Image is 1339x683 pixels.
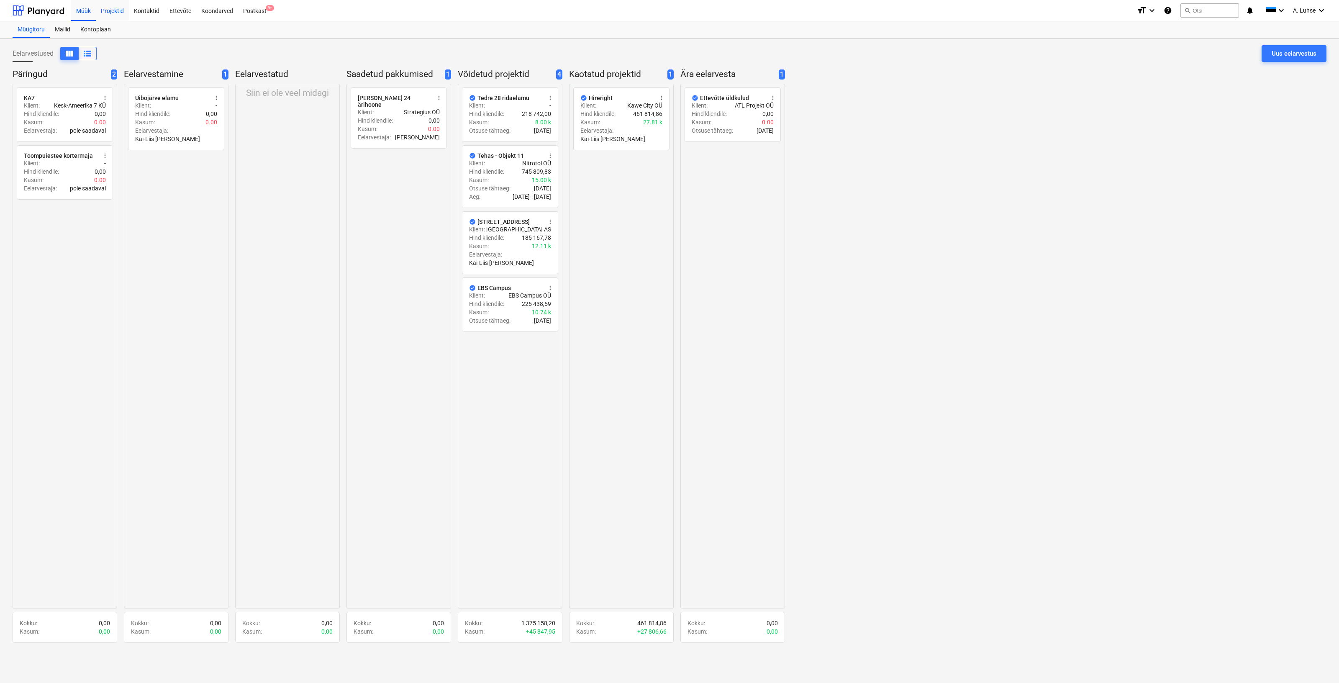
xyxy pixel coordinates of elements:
p: Eelarvestaja : [24,184,57,193]
p: EBS Campus OÜ [508,291,551,300]
span: more_vert [102,95,108,101]
i: format_size [1137,5,1147,15]
span: Märgi kui tegemata [469,218,476,225]
p: 0,00 [99,619,110,627]
p: + 27 806,66 [637,627,667,636]
span: 1 [445,69,451,80]
p: - [549,101,551,110]
span: more_vert [770,95,776,101]
p: Eelarvestatud [235,69,336,80]
p: [GEOGRAPHIC_DATA] AS [486,225,551,234]
span: more_vert [547,218,554,225]
p: Kasum : [358,125,377,133]
span: Kuva veergudena [82,49,92,59]
p: Kesk-Ameerika 7 KÜ [54,101,106,110]
div: [PERSON_NAME] 24 ärihoone [358,95,431,108]
p: Klient : [692,101,708,110]
p: Kokku : [576,619,594,627]
p: Kasum : [20,627,39,636]
p: Hind kliendile : [469,167,504,176]
button: Uus eelarvestus [1262,45,1326,62]
p: Klient : [135,101,151,110]
p: Eelarvestaja : [135,126,168,135]
div: [STREET_ADDRESS] [477,218,530,225]
p: Klient : [469,291,485,300]
i: keyboard_arrow_down [1147,5,1157,15]
p: 0.00 [205,118,217,126]
a: Müügitoru [13,21,50,38]
p: Kasum : [580,118,600,126]
span: A. Luhse [1293,7,1316,14]
span: more_vert [547,152,554,159]
span: search [1184,7,1191,14]
p: Aeg : [469,193,480,201]
p: 745 809,83 [522,167,551,176]
div: Mallid [50,21,75,38]
p: Kokku : [687,619,705,627]
i: keyboard_arrow_down [1276,5,1286,15]
p: Kasum : [354,627,373,636]
p: Kasum : [469,242,489,250]
p: 0,00 [210,627,221,636]
p: Hind kliendile : [358,116,393,125]
p: 0.00 [428,125,440,133]
p: Kokku : [354,619,371,627]
p: Eelarvestaja : [358,133,391,141]
div: EBS Campus [477,285,511,291]
p: + 45 847,95 [526,627,555,636]
p: 27.81 k [643,118,662,126]
p: Kokku : [242,619,260,627]
span: Kuva veergudena [64,49,74,59]
p: 0.00 [94,118,106,126]
p: Võidetud projektid [458,69,553,80]
p: Kasum : [576,627,596,636]
p: Kasum : [24,176,44,184]
span: Märgi kui tegemata [692,95,698,101]
p: Eelarvestaja : [469,250,502,259]
p: Eelarvestaja : [24,126,57,135]
p: Klient : [24,159,40,167]
span: more_vert [658,95,665,101]
p: [DATE] [534,316,551,325]
div: Hireright [589,95,613,101]
p: Klient : [358,108,374,116]
p: Klient : [469,225,485,234]
span: more_vert [213,95,220,101]
p: Kasum : [469,176,489,184]
p: Kasum : [465,627,485,636]
span: more_vert [547,95,554,101]
p: 0,00 [428,116,440,125]
p: Hind kliendile : [135,110,170,118]
div: Tedre 28 ridaelamu [477,95,529,101]
p: 0,00 [321,619,333,627]
p: Saadetud pakkumised [346,69,441,80]
p: 12.11 k [532,242,551,250]
p: Nitrotol OÜ [522,159,551,167]
p: Kasum : [469,308,489,316]
span: 4 [556,69,562,80]
p: [DATE] [757,126,774,135]
div: Toompuiestee kortermaja [24,152,93,159]
p: 0.00 [94,176,106,184]
p: [DATE] [534,184,551,193]
div: Eelarvestused [13,47,97,60]
p: pole saadaval [70,126,106,135]
p: Kai-Liis [PERSON_NAME] [135,135,200,143]
span: more_vert [102,152,108,159]
p: Hind kliendile : [469,110,504,118]
p: Kasum : [131,627,151,636]
p: 225 438,59 [522,300,551,308]
p: Kasum : [469,118,489,126]
p: 0,00 [206,110,217,118]
a: Kontoplaan [75,21,116,38]
p: 1 375 158,20 [521,619,555,627]
p: Kasum : [692,118,711,126]
p: Hind kliendile : [580,110,616,118]
iframe: Chat Widget [1297,643,1339,683]
p: Strategius OÜ [404,108,440,116]
div: Vestlusvidin [1297,643,1339,683]
p: Otsuse tähtaeg : [692,126,733,135]
p: Klient : [24,101,40,110]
